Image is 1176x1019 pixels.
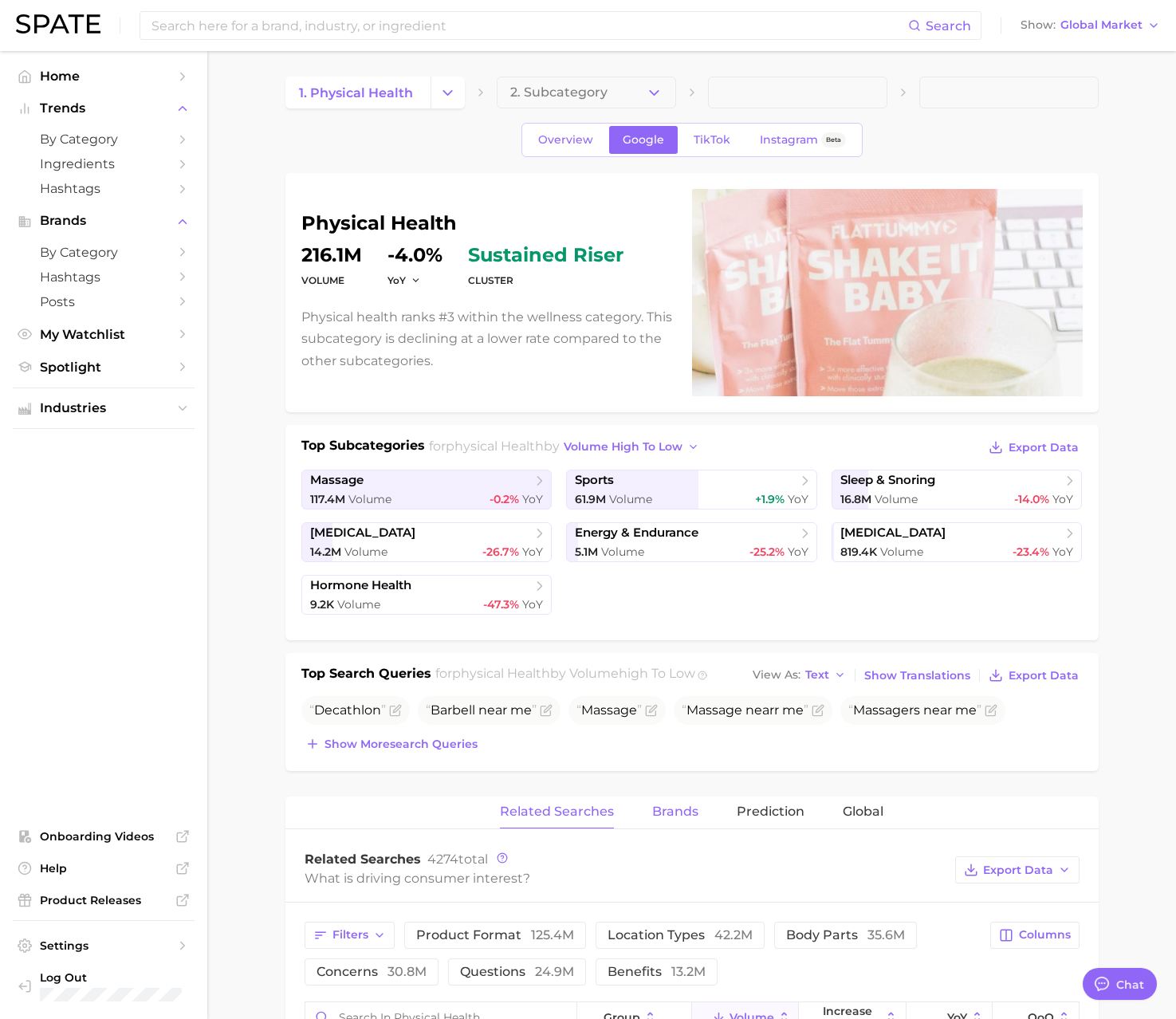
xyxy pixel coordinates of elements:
[13,127,195,151] a: by Category
[40,861,167,875] span: Help
[468,271,623,290] dt: cluster
[575,473,614,488] span: sports
[522,597,543,612] span: YoY
[301,575,553,615] a: hormone health9.2k Volume-47.3% YoY
[301,214,673,233] h1: physical health
[1052,492,1073,506] span: YoY
[40,69,167,84] span: Home
[623,133,664,147] span: Google
[1014,492,1049,506] span: -14.0%
[843,805,883,819] span: Global
[13,240,195,265] a: by Category
[387,273,406,287] span: YoY
[431,77,465,108] button: Change Category
[840,492,871,506] span: 16.8m
[1017,15,1164,36] button: ShowGlobal Market
[826,133,841,147] span: Beta
[387,246,442,265] dd: -4.0%
[452,666,550,681] span: physical health
[990,922,1079,949] button: Columns
[40,270,167,285] span: Hashtags
[609,126,678,154] a: Google
[40,401,167,415] span: Industries
[832,470,1083,509] a: sleep & snoring16.8m Volume-14.0% YoY
[40,101,167,116] span: Trends
[848,702,981,718] span: Massagers near me
[788,492,808,506] span: YoY
[305,852,421,867] span: Related Searches
[13,322,195,347] a: My Watchlist
[985,704,997,717] button: Flag as miscategorized or irrelevant
[13,856,195,880] a: Help
[13,888,195,912] a: Product Releases
[535,964,574,979] span: 24.9m
[788,545,808,559] span: YoY
[867,927,905,942] span: 35.6m
[310,578,411,593] span: hormone health
[40,327,167,342] span: My Watchlist
[880,545,923,559] span: Volume
[608,964,706,979] span: benefits
[812,704,824,717] button: Flag as miscategorized or irrelevant
[429,439,704,454] span: for by
[510,85,608,100] span: 2. Subcategory
[575,492,606,506] span: 61.9m
[749,545,785,559] span: -25.2%
[525,126,607,154] a: Overview
[1009,669,1079,683] span: Export Data
[309,702,386,718] span: Decathlon
[737,805,804,819] span: Prediction
[301,246,362,265] dd: 216.1m
[832,522,1083,562] a: [MEDICAL_DATA]819.4k Volume-23.4% YoY
[652,805,698,819] span: Brands
[460,964,574,979] span: questions
[746,126,859,154] a: InstagramBeta
[40,132,167,147] span: by Category
[305,922,395,949] button: Filters
[1052,545,1073,559] span: YoY
[324,738,478,751] span: Show more search queries
[348,492,391,506] span: Volume
[482,545,519,559] span: -26.7%
[40,294,167,309] span: Posts
[332,928,368,942] span: Filters
[805,671,829,679] span: Text
[310,545,341,559] span: 14.2m
[538,133,593,147] span: Overview
[305,868,947,889] div: What is driving consumer interest?
[575,545,598,559] span: 5.1m
[13,176,195,201] a: Hashtags
[317,964,427,979] span: concerns
[564,440,682,454] span: volume high to low
[601,545,644,559] span: Volume
[864,669,970,683] span: Show Translations
[749,665,851,686] button: View AsText
[1021,21,1056,30] span: Show
[609,492,652,506] span: Volume
[13,355,195,380] a: Spotlight
[619,666,695,681] span: high to low
[13,265,195,289] a: Hashtags
[576,702,642,718] span: Massage
[416,927,574,942] span: product format
[387,964,427,979] span: 30.8m
[301,522,553,562] a: [MEDICAL_DATA]14.2m Volume-26.7% YoY
[575,525,698,541] span: energy & endurance
[40,829,167,844] span: Onboarding Videos
[531,927,574,942] span: 125.4m
[1019,928,1071,942] span: Columns
[985,436,1082,458] button: Export Data
[1009,441,1079,454] span: Export Data
[985,664,1082,687] button: Export Data
[446,439,544,454] span: physical health
[40,938,167,953] span: Settings
[983,864,1053,877] span: Export Data
[714,927,753,942] span: 42.2m
[427,852,488,867] span: total
[310,597,334,612] span: 9.2k
[40,214,167,228] span: Brands
[13,396,195,420] button: Industries
[13,934,195,958] a: Settings
[1060,21,1143,30] span: Global Market
[301,306,673,372] p: Physical health ranks #3 within the wellness category. This subcategory is declining at a lower r...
